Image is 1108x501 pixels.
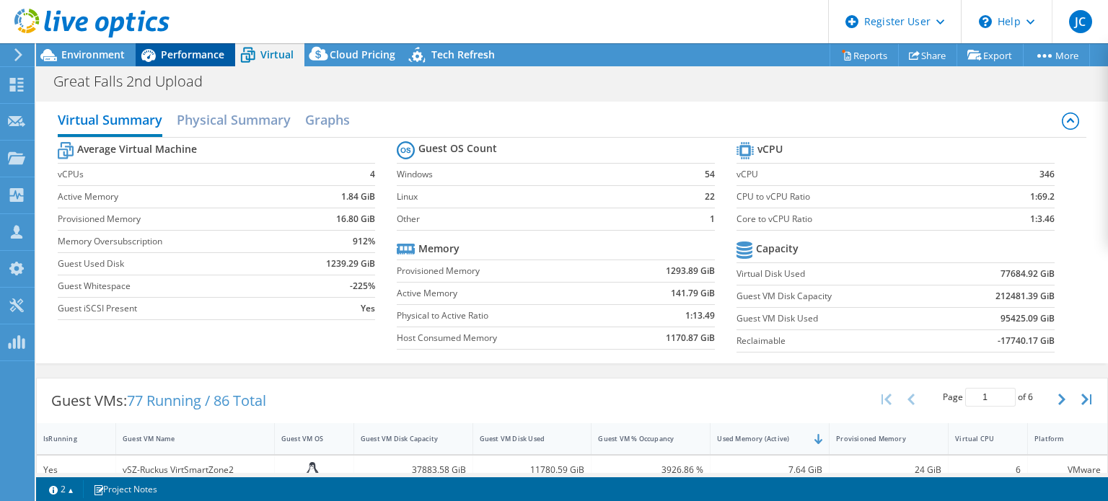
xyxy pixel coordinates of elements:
label: Guest VM Disk Used [737,311,938,326]
div: Guest VM % Occupancy [598,434,686,443]
label: Virtual Disk Used [737,267,938,281]
label: Guest iSCSI Present [58,301,293,316]
div: Virtual CPU [955,434,1003,443]
div: Guest VMs: [37,378,281,423]
a: 2 [39,480,84,498]
span: JC [1069,10,1092,33]
b: 95425.09 GiB [1001,311,1055,326]
label: Core to vCPU Ratio [737,212,982,226]
a: More [1023,44,1090,66]
b: 1.84 GiB [341,190,375,204]
span: Page of [943,388,1033,407]
span: 6 [1028,391,1033,403]
b: 54 [705,167,715,182]
label: Linux [397,190,685,204]
div: 24 GiB [836,462,941,478]
div: Guest VM OS [281,434,330,443]
b: Average Virtual Machine [77,142,197,156]
b: 1 [710,212,715,226]
div: Guest VM Disk Used [480,434,568,443]
span: Environment [61,48,125,61]
label: Windows [397,167,685,182]
h2: Virtual Summary [58,105,162,137]
a: Export [957,44,1024,66]
b: 1170.87 GiB [666,331,715,345]
h1: Great Falls 2nd Upload [47,74,225,89]
label: Physical to Active Ratio [397,309,615,323]
div: 11780.59 GiB [480,462,585,478]
h2: Physical Summary [177,105,291,134]
div: VMware [1034,462,1101,478]
label: Reclaimable [737,334,938,348]
label: Provisioned Memory [397,264,615,278]
span: Performance [161,48,224,61]
div: Platform [1034,434,1083,443]
b: Memory [418,241,460,256]
div: 6 [955,462,1021,478]
div: vSZ-Ruckus VirtSmartZone2 [123,462,268,478]
div: Provisioned Memory [836,434,924,443]
b: 4 [370,167,375,182]
b: 1:13.49 [685,309,715,323]
b: Yes [361,301,375,316]
b: 1:69.2 [1030,190,1055,204]
span: Tech Refresh [431,48,495,61]
b: 22 [705,190,715,204]
div: 7.64 GiB [717,462,822,478]
div: Used Memory (Active) [717,434,805,443]
b: 1293.89 GiB [666,264,715,278]
span: Cloud Pricing [330,48,395,61]
label: Memory Oversubscription [58,234,293,249]
div: Yes [43,462,109,478]
b: 346 [1039,167,1055,182]
b: 16.80 GiB [336,212,375,226]
label: Guest VM Disk Capacity [737,289,938,303]
label: CPU to vCPU Ratio [737,190,982,204]
a: Project Notes [83,480,167,498]
label: vCPUs [58,167,293,182]
b: -17740.17 GiB [998,334,1055,348]
b: 141.79 GiB [671,286,715,301]
label: Other [397,212,685,226]
div: 3926.86 % [598,462,703,478]
h2: Graphs [305,105,350,134]
div: Guest VM Disk Capacity [361,434,449,443]
label: Active Memory [397,286,615,301]
b: 77684.92 GiB [1001,267,1055,281]
a: Reports [830,44,899,66]
input: jump to page [965,388,1016,407]
div: 37883.58 GiB [361,462,466,478]
b: Capacity [756,241,799,256]
label: Guest Whitespace [58,279,293,293]
label: Active Memory [58,190,293,204]
b: 912% [353,234,375,249]
label: Guest Used Disk [58,257,293,271]
svg: \n [979,15,992,28]
b: -225% [350,279,375,293]
a: Share [898,44,957,66]
b: vCPU [757,142,783,156]
b: 1:3.46 [1030,212,1055,226]
span: 77 Running / 86 Total [127,391,266,410]
label: vCPU [737,167,982,182]
span: Virtual [260,48,294,61]
label: Provisioned Memory [58,212,293,226]
div: IsRunning [43,434,92,443]
b: 212481.39 GiB [995,289,1055,303]
div: Guest VM Name [123,434,250,443]
label: Host Consumed Memory [397,331,615,345]
b: Guest OS Count [418,141,497,156]
b: 1239.29 GiB [326,257,375,271]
